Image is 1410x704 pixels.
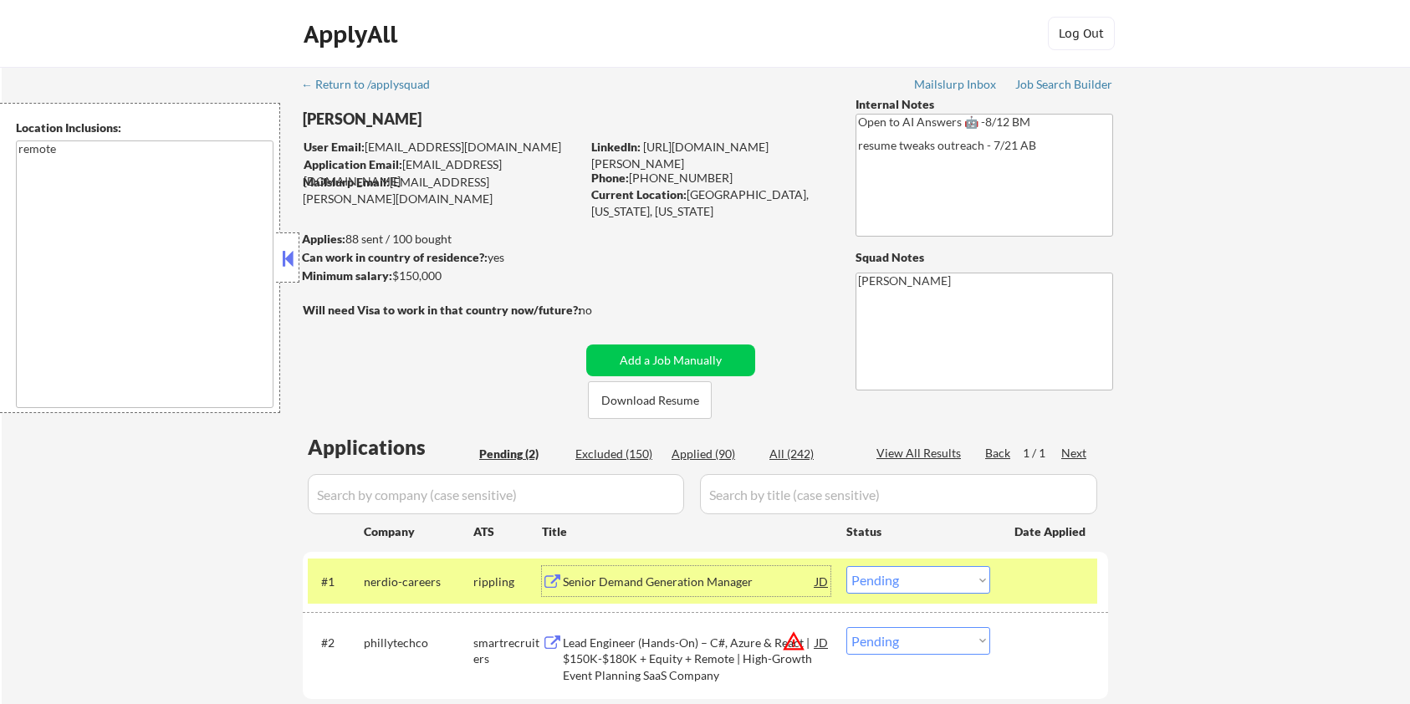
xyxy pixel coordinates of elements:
[473,523,542,540] div: ATS
[321,574,350,590] div: #1
[1023,445,1061,462] div: 1 / 1
[1061,445,1088,462] div: Next
[588,381,712,419] button: Download Resume
[563,574,815,590] div: Senior Demand Generation Manager
[304,20,402,48] div: ApplyAll
[1015,79,1113,90] div: Job Search Builder
[302,250,488,264] strong: Can work in country of residence?:
[308,437,473,457] div: Applications
[303,109,646,130] div: [PERSON_NAME]
[591,186,828,219] div: [GEOGRAPHIC_DATA], [US_STATE], [US_STATE]
[579,302,626,319] div: no
[586,344,755,376] button: Add a Job Manually
[563,635,815,684] div: Lead Engineer (Hands-On) – C#, Azure & React | $150K-$180K + Equity + Remote | High-Growth Event ...
[304,139,580,156] div: [EMAIL_ADDRESS][DOMAIN_NAME]
[303,174,580,207] div: [EMAIL_ADDRESS][PERSON_NAME][DOMAIN_NAME]
[302,231,580,247] div: 88 sent / 100 bought
[473,635,542,667] div: smartrecruiters
[1048,17,1115,50] button: Log Out
[846,516,990,546] div: Status
[303,303,581,317] strong: Will need Visa to work in that country now/future?:
[914,78,998,94] a: Mailslurp Inbox
[591,140,641,154] strong: LinkedIn:
[542,523,830,540] div: Title
[769,446,853,462] div: All (242)
[1014,523,1088,540] div: Date Applied
[303,175,390,189] strong: Mailslurp Email:
[876,445,966,462] div: View All Results
[308,474,684,514] input: Search by company (case sensitive)
[479,446,563,462] div: Pending (2)
[304,157,402,171] strong: Application Email:
[301,78,446,94] a: ← Return to /applysquad
[302,232,345,246] strong: Applies:
[591,140,769,171] a: [URL][DOMAIN_NAME][PERSON_NAME]
[301,79,446,90] div: ← Return to /applysquad
[814,627,830,657] div: JD
[16,120,273,136] div: Location Inclusions:
[700,474,1097,514] input: Search by title (case sensitive)
[364,574,473,590] div: nerdio-careers
[782,630,805,653] button: warning_amber
[856,249,1113,266] div: Squad Notes
[814,566,830,596] div: JD
[591,170,828,186] div: [PHONE_NUMBER]
[302,268,392,283] strong: Minimum salary:
[914,79,998,90] div: Mailslurp Inbox
[302,249,575,266] div: yes
[302,268,580,284] div: $150,000
[364,523,473,540] div: Company
[473,574,542,590] div: rippling
[985,445,1012,462] div: Back
[364,635,473,651] div: phillytechco
[321,635,350,651] div: #2
[304,140,365,154] strong: User Email:
[575,446,659,462] div: Excluded (150)
[304,156,580,189] div: [EMAIL_ADDRESS][DOMAIN_NAME]
[591,187,687,202] strong: Current Location:
[672,446,755,462] div: Applied (90)
[856,96,1113,113] div: Internal Notes
[591,171,629,185] strong: Phone:
[1015,78,1113,94] a: Job Search Builder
